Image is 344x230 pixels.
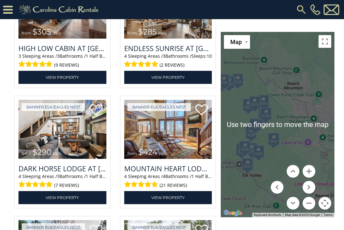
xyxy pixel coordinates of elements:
[124,100,212,159] a: Mountain Heart Lodge at Eagles Nest from $424 daily
[236,143,247,156] div: $305
[18,53,106,69] div: Sleeping Areas / Bathrooms / Sleeps:
[195,104,208,117] a: Add to favorites
[242,98,254,111] div: $290
[18,100,106,159] a: Dark Horse Lodge at Eagles Nest from $290 daily
[124,164,212,173] a: Mountain Heart Lodge at [GEOGRAPHIC_DATA]
[18,43,106,53] a: High Low Cabin at [GEOGRAPHIC_DATA]
[258,107,270,120] div: $230
[18,100,106,159] img: Dark Horse Lodge at Eagles Nest
[309,4,322,15] a: [PHONE_NUMBER]
[324,213,333,217] a: Terms (opens in new tab)
[124,173,212,189] div: Sleeping Areas / Bathrooms / Sleeps:
[224,35,250,49] button: Change map style
[239,141,251,153] div: $230
[260,107,272,120] div: $230
[22,103,85,111] a: Banner Elk/Eagles Nest
[22,151,31,156] span: from
[230,39,242,45] span: Map
[18,164,106,173] a: Dark Horse Lodge at [GEOGRAPHIC_DATA]
[222,209,243,217] a: Open this area in Google Maps (opens a new window)
[319,197,331,210] button: Map camera controls
[218,74,229,86] div: $265
[245,126,256,139] div: $650
[160,61,184,69] span: (2 reviews)
[319,35,331,48] button: Toggle fullscreen view
[158,31,167,35] span: daily
[127,103,191,111] a: Banner Elk/Eagles Nest
[285,213,320,217] span: Map data ©2025 Google
[32,27,51,36] span: $305
[18,173,106,189] div: Sleeping Areas / Bathrooms / Sleeps:
[90,104,103,117] a: Add to favorites
[163,53,165,59] span: 3
[124,164,212,173] h3: Mountain Heart Lodge at Eagles Nest
[124,191,212,204] a: View Property
[253,145,264,158] div: $250
[57,53,60,59] span: 3
[159,151,168,156] span: daily
[127,151,137,156] span: from
[54,61,79,69] span: (9 reviews)
[207,53,212,59] span: 10
[86,53,114,59] span: 1 Half Baths /
[18,164,106,173] h3: Dark Horse Lodge at Eagles Nest
[191,173,220,179] span: 1 Half Baths /
[223,76,235,88] div: $305
[222,209,243,217] img: Google
[257,110,269,123] div: $225
[124,53,127,59] span: 4
[249,118,261,131] div: $425
[303,197,315,210] button: Zoom out
[53,31,61,35] span: daily
[287,165,299,178] button: Move up
[18,53,21,59] span: 3
[138,147,157,157] span: $424
[32,147,52,157] span: $290
[18,43,106,53] h3: High Low Cabin at Eagles Nest
[287,197,299,210] button: Move down
[249,96,260,108] div: $315
[163,173,165,179] span: 4
[18,71,106,84] a: View Property
[127,31,137,35] span: from
[257,95,269,108] div: $200
[242,158,253,170] div: $215
[254,213,281,217] button: Keyboard shortcuts
[124,43,212,53] a: Endless Sunrise at [GEOGRAPHIC_DATA]
[86,173,114,179] span: 1 Half Baths /
[296,4,307,15] img: search-regular.svg
[268,133,279,145] div: $424
[124,71,212,84] a: View Property
[232,73,243,86] div: $720
[303,181,315,194] button: Move right
[138,27,157,36] span: $285
[57,173,60,179] span: 3
[160,181,187,189] span: (21 reviews)
[18,191,106,204] a: View Property
[54,181,79,189] span: (7 reviews)
[16,3,104,16] img: Khaki-logo.png
[246,143,257,155] div: $285
[124,43,212,53] h3: Endless Sunrise at Eagles Nest
[53,151,62,156] span: daily
[22,31,31,35] span: from
[18,173,21,179] span: 4
[271,181,283,194] button: Move left
[124,173,127,179] span: 4
[124,53,212,69] div: Sleeping Areas / Bathrooms / Sleeps:
[303,165,315,178] button: Zoom in
[124,100,212,159] img: Mountain Heart Lodge at Eagles Nest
